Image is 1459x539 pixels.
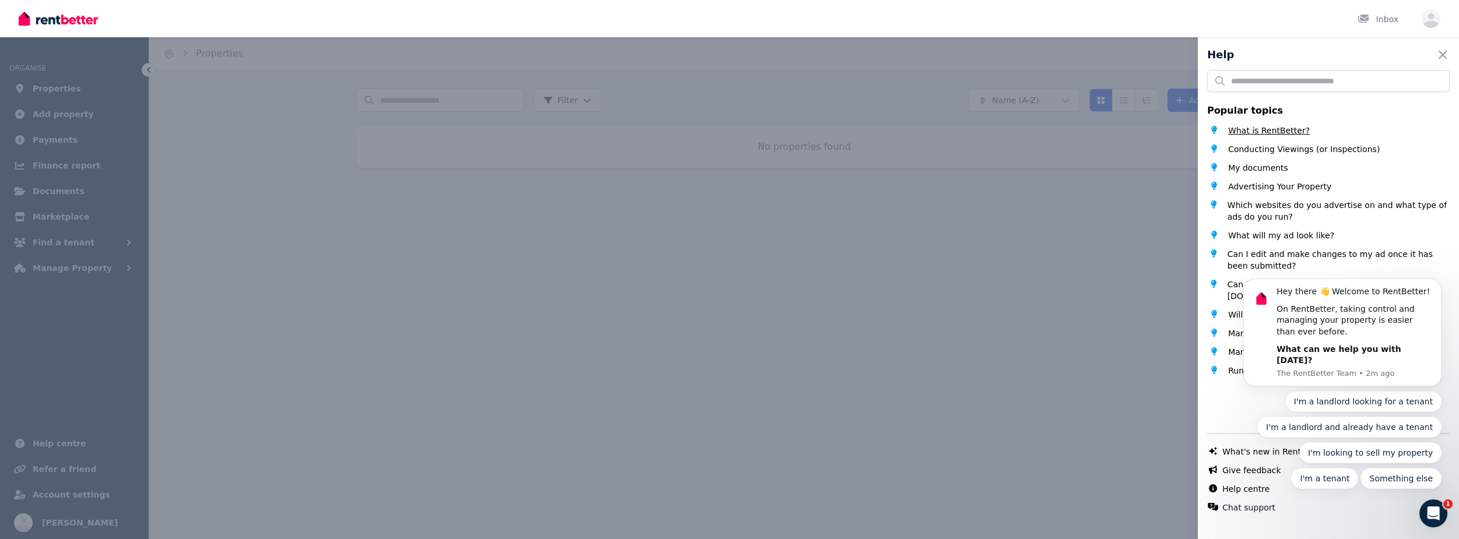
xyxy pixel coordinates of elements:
h2: Help [1207,47,1234,63]
a: Help centre [1222,483,1269,495]
span: Conducting Viewings (or Inspections) [1228,143,1380,155]
button: Chat support [1222,502,1275,513]
a: Give feedback [1222,464,1281,476]
span: What is RentBetter? [1228,125,1310,136]
p: Popular topics [1207,104,1450,118]
iframe: Intercom live chat [1419,499,1447,527]
span: 1 [1443,499,1453,509]
iframe: Intercom notifications message [1226,178,1459,508]
a: What's new in RentBetter? [1222,446,1331,457]
span: My documents [1228,162,1288,174]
